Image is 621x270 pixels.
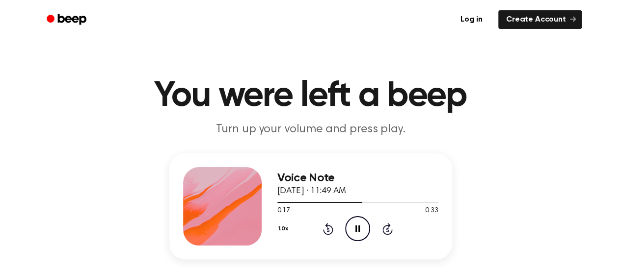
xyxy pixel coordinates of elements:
h1: You were left a beep [59,78,562,114]
a: Create Account [498,10,582,29]
span: 0:17 [277,206,290,216]
p: Turn up your volume and press play. [122,122,499,138]
span: [DATE] · 11:49 AM [277,187,346,196]
button: 1.0x [277,221,292,237]
a: Beep [40,10,95,29]
a: Log in [451,8,492,31]
h3: Voice Note [277,172,438,185]
span: 0:33 [425,206,438,216]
